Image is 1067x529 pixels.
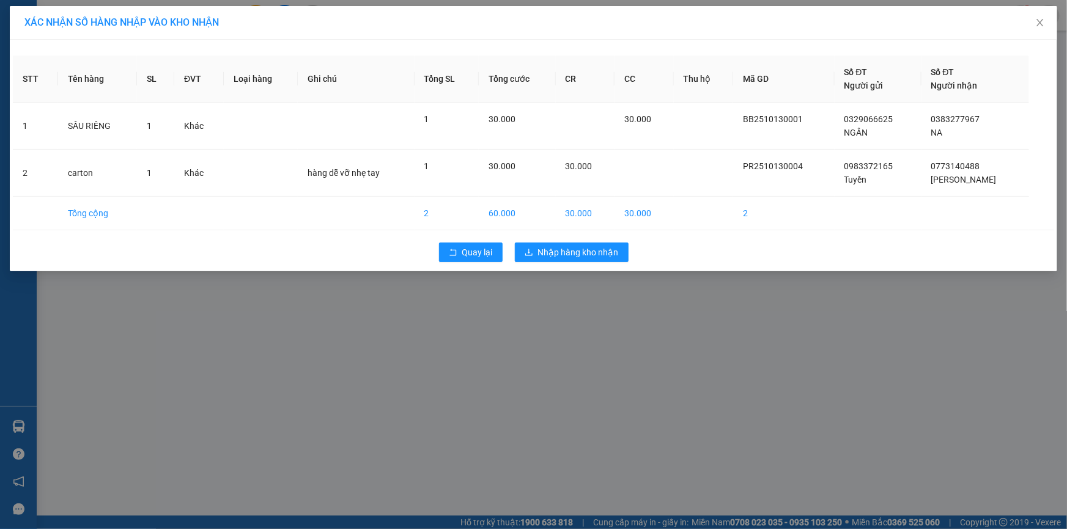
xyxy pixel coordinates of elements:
[733,56,834,103] th: Mã GD
[174,103,224,150] td: Khác
[615,197,674,230] td: 30.000
[931,67,954,77] span: Số ĐT
[174,56,224,103] th: ĐVT
[538,246,619,259] span: Nhập hàng kho nhận
[931,81,978,90] span: Người nhận
[415,56,479,103] th: Tổng SL
[844,67,868,77] span: Số ĐT
[174,150,224,197] td: Khác
[674,56,734,103] th: Thu hộ
[844,81,884,90] span: Người gửi
[58,150,138,197] td: carton
[147,168,152,178] span: 1
[449,248,457,258] span: rollback
[733,197,834,230] td: 2
[462,246,493,259] span: Quay lại
[844,161,893,171] span: 0983372165
[931,161,980,171] span: 0773140488
[298,56,414,103] th: Ghi chú
[624,114,651,124] span: 30.000
[439,243,503,262] button: rollbackQuay lại
[58,197,138,230] td: Tổng cộng
[844,175,867,184] span: Tuyền
[24,16,219,28] span: XÁC NHẬN SỐ HÀNG NHẬP VÀO KHO NHẬN
[58,56,138,103] th: Tên hàng
[743,161,803,171] span: PR2510130004
[525,248,533,258] span: download
[13,56,58,103] th: STT
[489,161,515,171] span: 30.000
[137,56,174,103] th: SL
[1023,6,1057,40] button: Close
[424,161,429,171] span: 1
[479,197,556,230] td: 60.000
[844,128,868,137] span: NGÂN
[566,161,593,171] span: 30.000
[556,56,615,103] th: CR
[224,56,298,103] th: Loại hàng
[615,56,674,103] th: CC
[415,197,479,230] td: 2
[13,150,58,197] td: 2
[931,114,980,124] span: 0383277967
[931,175,997,184] span: [PERSON_NAME]
[743,114,803,124] span: BB2510130001
[556,197,615,230] td: 30.000
[1035,18,1045,27] span: close
[58,103,138,150] td: SẦU RIÊNG
[489,114,515,124] span: 30.000
[308,168,380,178] span: hàng dễ vỡ nhẹ tay
[931,128,943,137] span: NA
[479,56,556,103] th: Tổng cước
[13,103,58,150] td: 1
[147,121,152,131] span: 1
[515,243,629,262] button: downloadNhập hàng kho nhận
[424,114,429,124] span: 1
[844,114,893,124] span: 0329066625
